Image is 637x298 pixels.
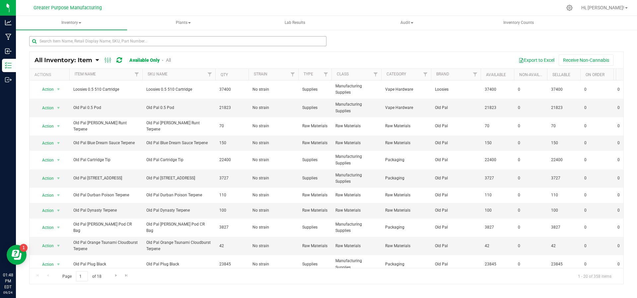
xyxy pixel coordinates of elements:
span: Action [36,206,54,215]
span: Old Pal 0.5 Pod [146,105,211,111]
span: Plants [128,16,239,30]
span: 21823 [219,105,245,111]
span: Raw Materials [385,123,427,129]
span: Old Pal Blue Dream Sauce Terpene [146,140,211,146]
span: Old Pal Plug Black [73,261,138,267]
span: 37400 [551,86,576,93]
span: Supplies [302,175,327,181]
span: Raw Materials [385,140,427,146]
span: 0 [584,192,609,198]
button: Export to Excel [514,54,559,66]
span: Raw Materials [335,243,377,249]
span: Manufacturing Supplies [335,221,377,234]
inline-svg: Analytics [5,19,12,26]
a: Go to the last page [122,271,131,280]
span: Old Pal [STREET_ADDRESS] [73,175,138,181]
span: 21823 [485,105,510,111]
p: 09/24 [3,290,13,295]
span: 3827 [485,224,510,231]
span: No strain [252,224,294,231]
span: 0 [518,207,543,214]
span: Old Pal [435,261,477,267]
span: 70 [551,123,576,129]
span: Old Pal [435,105,477,111]
a: All [166,57,171,63]
span: select [54,139,63,148]
span: Old Pal [PERSON_NAME] Runt Terpene [146,120,211,133]
span: No strain [252,261,294,267]
span: Loosies [435,86,477,93]
span: Old Pal [STREET_ADDRESS] [146,175,211,181]
inline-svg: Outbound [5,76,12,83]
iframe: Resource center [7,245,27,265]
input: Search Item Name, Retail Display Name, SKU, Part Number... [29,36,326,46]
a: On Order [586,72,604,77]
span: 150 [485,140,510,146]
span: Action [36,223,54,232]
a: SKU Name [148,72,168,76]
span: Raw Materials [302,140,327,146]
span: Inventory Counts [494,20,543,26]
span: Manufacturing Supplies [335,153,377,166]
span: 23845 [219,261,245,267]
span: Old Pal Orange Tsunami Cloudburst Terpene [73,240,138,252]
span: 100 [551,207,576,214]
span: Loosies 0.5 510 Cartridge [73,86,138,93]
span: Packaging [385,157,427,163]
span: Supplies [302,86,327,93]
span: Supplies [302,224,327,231]
span: 0 [518,192,543,198]
span: 0 [584,123,609,129]
span: select [54,260,63,269]
span: Old Pal [435,224,477,231]
span: 0 [518,157,543,163]
span: Loosies 0.5 510 Cartridge [146,86,211,93]
span: 0 [584,140,609,146]
span: Action [36,241,54,250]
a: All Inventory: Item [35,56,96,64]
span: No strain [252,175,294,181]
span: Page of 18 [57,271,107,281]
span: Old Pal Blue Dream Sauce Terpene [73,140,138,146]
span: Old Pal Durban Poison Terpene [146,192,211,198]
span: 1 - 20 of 358 items [573,271,617,281]
span: 0 [518,261,543,267]
input: 1 [76,271,88,281]
span: select [54,174,63,183]
span: 100 [485,207,510,214]
span: Supplies [302,157,327,163]
a: Audit [351,16,462,30]
a: Brand [436,72,449,76]
a: Sellable [552,72,570,77]
span: Packaging [385,175,427,181]
span: 23845 [485,261,510,267]
span: Old Pal Plug Black [146,261,211,267]
a: Filter [320,69,331,80]
span: Raw Materials [385,192,427,198]
span: Old Pal [435,192,477,198]
span: No strain [252,123,294,129]
span: 110 [485,192,510,198]
span: Raw Materials [335,192,377,198]
div: Manage settings [565,5,574,11]
span: 0 [518,105,543,111]
span: Manufacturing Supplies [335,83,377,96]
span: All Inventory: Item [35,56,92,64]
span: select [54,155,63,165]
span: 23845 [551,261,576,267]
span: 70 [485,123,510,129]
span: Old Pal [PERSON_NAME] Pod CR Bag [73,221,138,234]
span: 3727 [219,175,245,181]
a: Go to the next page [111,271,121,280]
span: 22400 [485,157,510,163]
span: Raw Materials [302,123,327,129]
span: Old Pal [435,140,477,146]
a: Category [387,72,406,76]
span: 3827 [219,224,245,231]
a: Inventory [16,16,127,30]
inline-svg: Manufacturing [5,34,12,40]
span: Old Pal [435,243,477,249]
span: No strain [252,86,294,93]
